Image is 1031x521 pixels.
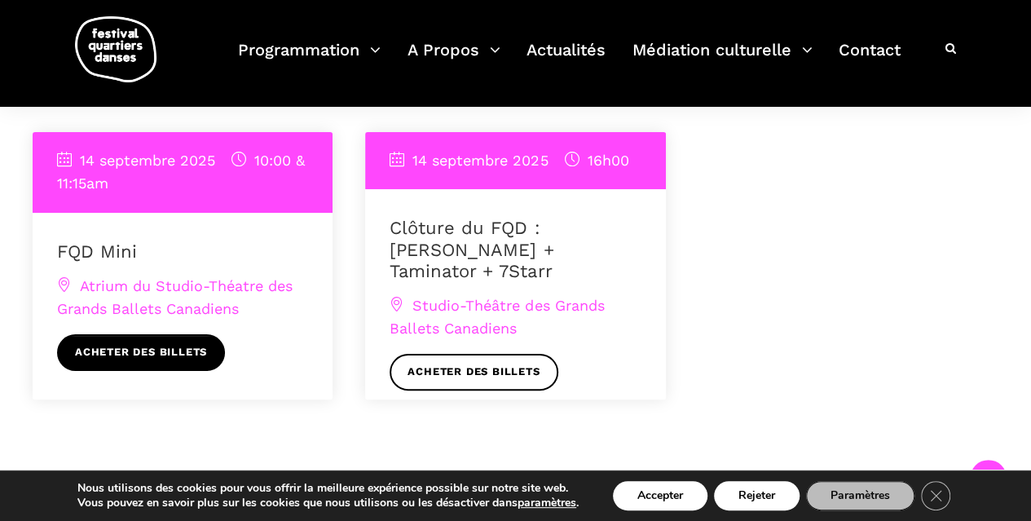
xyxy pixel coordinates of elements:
img: logo-fqd-med [75,16,156,82]
a: Acheter des billets [57,334,225,371]
a: A Propos [408,36,500,84]
button: paramètres [518,496,576,510]
span: 16h00 [564,152,628,169]
span: 14 septembre 2025 [57,152,215,169]
p: Vous pouvez en savoir plus sur les cookies que nous utilisons ou les désactiver dans . [77,496,579,510]
a: Médiation culturelle [632,36,813,84]
button: Rejeter [714,481,800,510]
a: Acheter des billets [390,354,557,391]
button: Close GDPR Cookie Banner [921,481,950,510]
a: Contact [839,36,901,84]
span: 14 septembre 2025 [390,152,548,169]
span: Atrium du Studio-Théatre des Grands Ballets Canadiens [57,277,293,318]
a: Actualités [527,36,606,84]
p: Nous utilisons des cookies pour vous offrir la meilleure expérience possible sur notre site web. [77,481,579,496]
button: Accepter [613,481,707,510]
span: Studio-Théâtre des Grands Ballets Canadiens [390,297,604,338]
a: Programmation [238,36,381,84]
a: Clôture du FQD : [PERSON_NAME] + Taminator + 7Starr [390,218,553,281]
a: FQD Mini [57,241,137,262]
button: Paramètres [806,481,914,510]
